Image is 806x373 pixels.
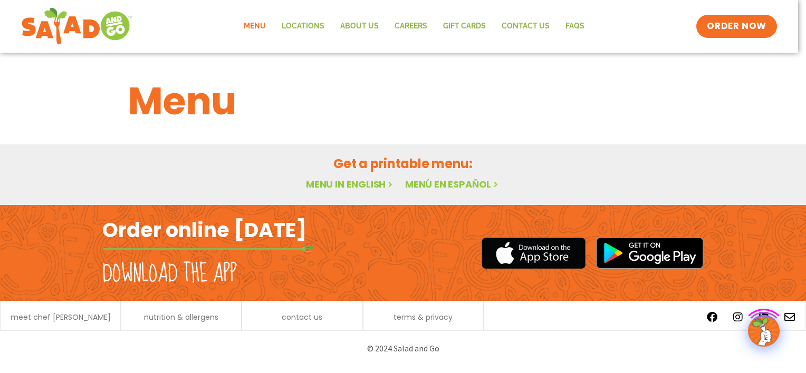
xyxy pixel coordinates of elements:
nav: Menu [236,14,592,38]
a: Careers [387,14,435,38]
h2: Get a printable menu: [128,154,678,173]
a: Locations [274,14,332,38]
p: © 2024 Salad and Go [108,341,698,356]
img: fork [102,246,313,252]
img: google_play [596,237,704,269]
h2: Order online [DATE] [102,217,306,243]
h2: Download the app [102,259,237,289]
img: appstore [482,236,586,270]
a: nutrition & allergens [144,313,218,321]
a: contact us [282,313,322,321]
a: Menu in English [306,178,395,191]
a: terms & privacy [394,313,453,321]
a: About Us [332,14,387,38]
a: FAQs [558,14,592,38]
a: Menú en español [405,178,500,191]
img: new-SAG-logo-768×292 [21,5,132,47]
a: Menu [236,14,274,38]
a: meet chef [PERSON_NAME] [11,313,111,321]
h1: Menu [128,73,678,130]
a: Contact Us [494,14,558,38]
a: GIFT CARDS [435,14,494,38]
a: ORDER NOW [696,15,776,38]
span: ORDER NOW [707,20,766,33]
